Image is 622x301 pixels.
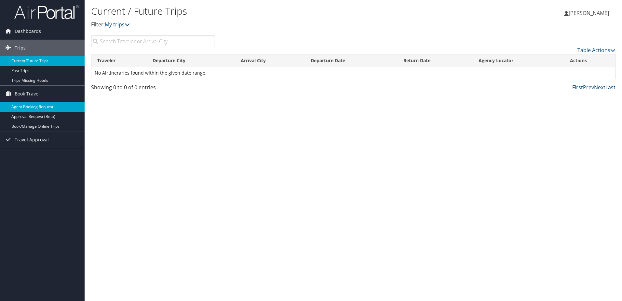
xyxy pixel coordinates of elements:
[577,47,615,54] a: Table Actions
[398,54,473,67] th: Return Date: activate to sort column ascending
[564,54,615,67] th: Actions
[105,21,130,28] a: My trips
[15,86,40,102] span: Book Travel
[15,23,41,39] span: Dashboards
[14,4,79,20] img: airportal-logo.png
[91,67,615,79] td: No Airtineraries found within the given date range.
[583,84,594,91] a: Prev
[91,4,441,18] h1: Current / Future Trips
[473,54,564,67] th: Agency Locator: activate to sort column ascending
[91,83,215,94] div: Showing 0 to 0 of 0 entries
[564,3,615,23] a: [PERSON_NAME]
[594,84,605,91] a: Next
[605,84,615,91] a: Last
[91,54,147,67] th: Traveler: activate to sort column ascending
[569,9,609,17] span: [PERSON_NAME]
[235,54,305,67] th: Arrival City: activate to sort column ascending
[15,132,49,148] span: Travel Approval
[305,54,397,67] th: Departure Date: activate to sort column descending
[572,84,583,91] a: First
[15,40,26,56] span: Trips
[91,36,215,47] input: Search Traveler or Arrival City
[91,21,441,29] p: Filter:
[147,54,235,67] th: Departure City: activate to sort column ascending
